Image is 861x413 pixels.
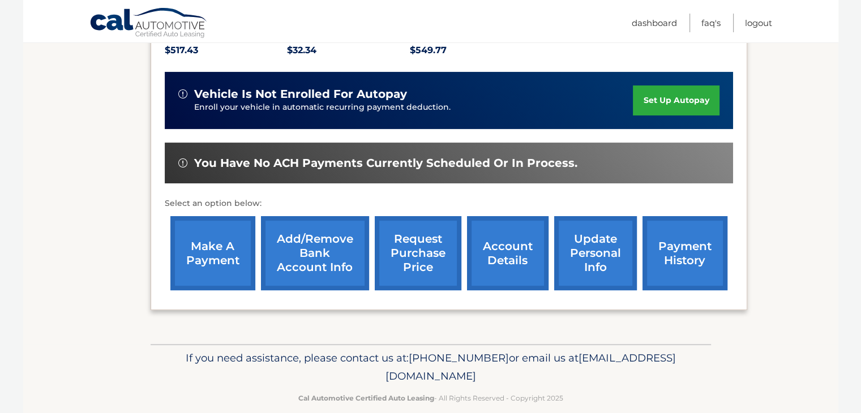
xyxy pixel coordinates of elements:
span: [EMAIL_ADDRESS][DOMAIN_NAME] [385,351,676,382]
p: $517.43 [165,42,288,58]
p: Enroll your vehicle in automatic recurring payment deduction. [194,101,633,114]
img: alert-white.svg [178,158,187,167]
span: vehicle is not enrolled for autopay [194,87,407,101]
a: account details [467,216,549,290]
p: $549.77 [410,42,533,58]
p: Select an option below: [165,197,733,210]
a: Add/Remove bank account info [261,216,369,290]
a: payment history [642,216,727,290]
span: [PHONE_NUMBER] [409,351,509,364]
img: alert-white.svg [178,89,187,98]
a: update personal info [554,216,637,290]
a: Dashboard [632,14,677,32]
a: Logout [745,14,772,32]
span: You have no ACH payments currently scheduled or in process. [194,156,577,170]
p: $32.34 [287,42,410,58]
a: FAQ's [701,14,721,32]
strong: Cal Automotive Certified Auto Leasing [298,394,434,402]
p: If you need assistance, please contact us at: or email us at [158,349,704,385]
a: set up autopay [633,85,719,115]
a: make a payment [170,216,255,290]
p: - All Rights Reserved - Copyright 2025 [158,392,704,404]
a: Cal Automotive [89,7,208,40]
a: request purchase price [375,216,461,290]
